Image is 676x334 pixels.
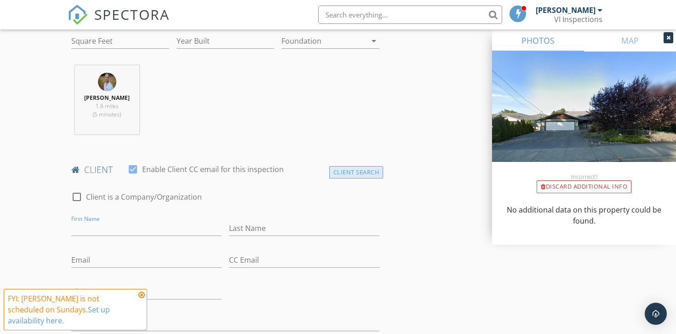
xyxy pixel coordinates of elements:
[645,303,667,325] div: Open Intercom Messenger
[318,6,502,24] input: Search everything...
[71,164,379,176] h4: client
[554,15,602,24] div: VI Inspections
[492,173,676,180] div: Incorrect?
[94,5,170,24] span: SPECTORA
[84,94,130,102] strong: [PERSON_NAME]
[492,52,676,184] img: streetview
[537,180,631,193] div: Discard Additional info
[86,192,202,202] label: Client is a Company/Organization
[492,29,584,52] a: PHOTOS
[68,5,88,25] img: The Best Home Inspection Software - Spectora
[98,73,116,91] img: dsc_6528_copy.jpeg
[142,165,284,174] label: Enable Client CC email for this inspection
[503,204,665,226] p: No additional data on this property could be found.
[329,166,384,179] div: Client Search
[368,35,379,46] i: arrow_drop_down
[536,6,596,15] div: [PERSON_NAME]
[584,29,676,52] a: MAP
[96,102,119,110] span: 1.6 miles
[8,293,136,326] div: FYI: [PERSON_NAME] is not scheduled on Sundays.
[93,110,121,118] span: (5 minutes)
[68,12,170,32] a: SPECTORA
